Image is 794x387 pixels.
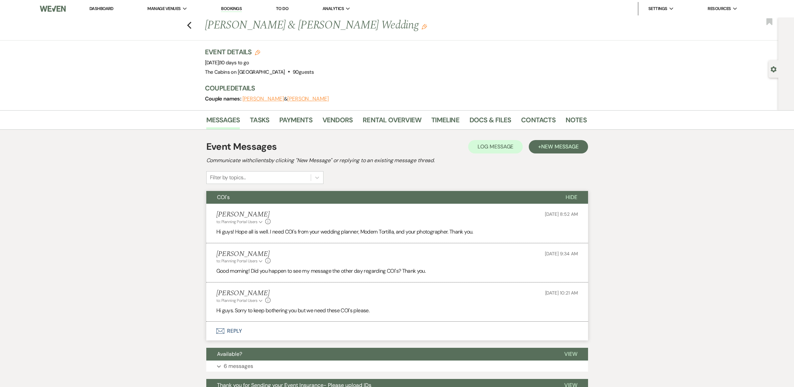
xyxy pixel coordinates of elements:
span: to: Planning Portal Users [216,298,258,303]
button: Available? [206,348,554,361]
a: To Do [276,6,288,11]
button: Open lead details [771,66,777,72]
span: Analytics [322,5,344,12]
p: Good morning! Did you happen to see my message the other day regarding COI's? Thank you. [216,267,578,275]
span: Couple names: [205,95,242,102]
a: Rental Overview [363,115,421,129]
button: to: Planning Portal Users [216,219,264,225]
h5: [PERSON_NAME] [216,250,271,258]
a: Dashboard [89,6,114,11]
a: Messages [206,115,240,129]
span: Manage Venues [147,5,181,12]
button: [PERSON_NAME] [287,96,329,102]
span: [DATE] 8:52 AM [545,211,578,217]
span: to: Planning Portal Users [216,258,258,264]
a: Timeline [431,115,459,129]
button: [PERSON_NAME] [242,96,284,102]
button: View [554,348,588,361]
button: 6 messages [206,361,588,372]
span: [DATE] 9:34 AM [545,251,578,257]
button: Reply [206,322,588,340]
span: | [219,59,249,66]
span: 10 days to go [220,59,249,66]
span: Log Message [478,143,513,150]
h5: [PERSON_NAME] [216,210,271,219]
span: COI's [217,194,230,201]
h1: Event Messages [206,140,277,154]
span: & [242,95,329,102]
h3: Event Details [205,47,314,57]
button: to: Planning Portal Users [216,298,264,304]
h2: Communicate with clients by clicking "New Message" or replying to an existing message thread. [206,156,588,165]
a: Tasks [250,115,269,129]
button: to: Planning Portal Users [216,258,264,264]
p: Hi guys. Sorry to keep bothering you but we need these COI's please. [216,306,578,315]
span: Resources [708,5,731,12]
span: to: Planning Portal Users [216,219,258,224]
span: 90 guests [293,69,314,75]
a: Notes [566,115,587,129]
span: [DATE] [205,59,249,66]
span: Settings [648,5,667,12]
span: New Message [541,143,578,150]
button: Hide [555,191,588,204]
p: Hi guys! Hope all is well. I need COI's from your wedding planner, Modern Tortilla, and your phot... [216,228,578,236]
span: View [564,350,577,358]
a: Vendors [322,115,353,129]
h3: Couple Details [205,83,580,93]
button: +New Message [529,140,588,153]
button: COI's [206,191,555,204]
a: Docs & Files [470,115,511,129]
button: Edit [422,23,427,29]
a: Contacts [521,115,556,129]
a: Bookings [221,6,242,12]
span: Available? [217,350,242,358]
button: Log Message [468,140,523,153]
div: Filter by topics... [210,174,246,182]
a: Payments [279,115,312,129]
img: Weven Logo [40,2,66,16]
h5: [PERSON_NAME] [216,289,271,298]
p: 6 messages [224,362,253,371]
span: Hide [566,194,577,201]
span: The Cabins on [GEOGRAPHIC_DATA] [205,69,285,75]
h1: [PERSON_NAME] & [PERSON_NAME] Wedding [205,17,505,34]
span: [DATE] 10:21 AM [545,290,578,296]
